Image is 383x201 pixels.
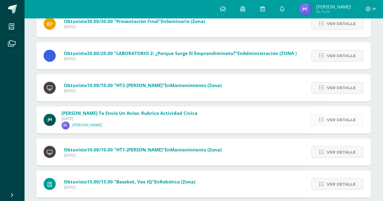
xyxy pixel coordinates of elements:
img: 2f952caa3f07b7df01ee2ceb26827530.png [44,114,56,126]
span: Obtuviste en [64,82,222,88]
span: Robótica (Zona) [160,178,195,184]
span: 10.00/10.00 [87,82,113,88]
span: "Basebot, Vex IQ" [114,178,154,184]
img: 37743bf959232a480a22ce5c81f3c6a8.png [299,3,311,15]
span: Obtuviste en [64,146,222,152]
span: Mantenimiento (Zona) [170,82,222,88]
span: 30.00/30.00 [87,18,113,24]
span: Obtuviste en [64,18,205,24]
span: 10.00/10.00 [87,146,113,152]
span: Administración (ZONA ) [243,50,297,56]
span: [DATE] [64,152,222,157]
span: Mi Perfil [316,9,351,14]
span: [DATE] [61,116,197,121]
span: "Presentación final" [114,18,161,24]
img: d89a8296094b98b3cf8fae05f602ef46.png [61,121,70,129]
span: 20.00/20.00 [87,50,113,56]
span: Seminario (Zona) [166,18,205,24]
span: [DATE] [64,88,222,93]
span: Ver detalle [327,178,356,190]
span: Ver detalle [327,114,356,125]
span: [DATE] [64,24,205,29]
span: [DATE] [64,184,195,190]
span: Ver detalle [327,50,356,61]
span: Ver detalle [327,82,356,93]
span: Obtuviste en [64,178,195,184]
span: "HT1-[PERSON_NAME]" [114,146,165,152]
span: "LABORATORIO 2: ¿Porque surge el emprendimineto?" [114,50,237,56]
span: 15.00/15.00 [87,178,113,184]
span: "HT2-[PERSON_NAME]" [114,82,165,88]
span: [DATE] [64,56,297,61]
span: [PERSON_NAME] te envió un aviso: Rubrica actividad cívica [61,110,197,116]
span: Mantenimiento (Zona) [170,146,222,152]
span: Obtuviste en [64,50,297,56]
span: Ver detalle [327,18,356,29]
span: Ver detalle [327,146,356,157]
p: [PERSON_NAME] [72,123,102,128]
span: [PERSON_NAME] [316,4,351,10]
